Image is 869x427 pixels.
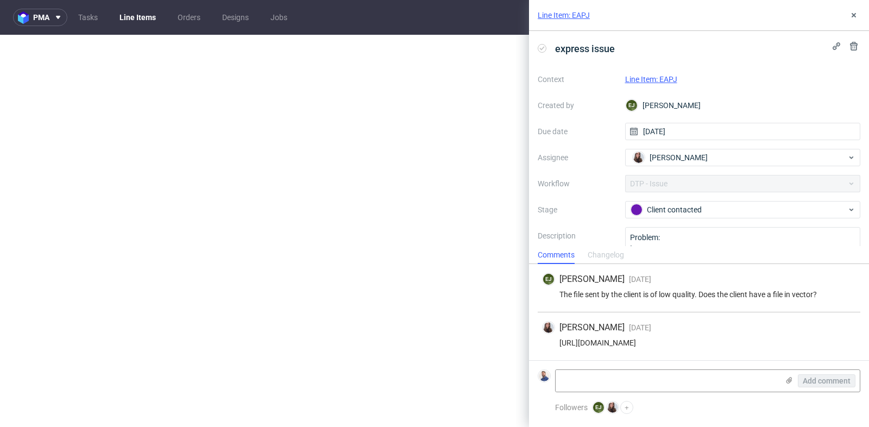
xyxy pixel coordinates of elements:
[538,151,616,164] label: Assignee
[171,9,207,26] a: Orders
[113,9,162,26] a: Line Items
[18,11,33,24] img: logo
[216,9,255,26] a: Designs
[72,9,104,26] a: Tasks
[629,275,651,284] span: [DATE]
[607,402,618,413] img: Sandra Beśka
[543,274,554,285] figcaption: EJ
[538,10,590,21] a: Line Item: EAPJ
[625,227,861,279] textarea: Problem: Impact: What is needed?:
[588,247,624,264] div: Changelog
[625,97,861,114] div: [PERSON_NAME]
[538,99,616,112] label: Created by
[633,152,644,163] img: Sandra Beśka
[559,322,625,334] span: [PERSON_NAME]
[538,177,616,190] label: Workflow
[559,273,625,285] span: [PERSON_NAME]
[555,403,588,412] span: Followers
[551,40,619,58] span: express issue
[542,338,856,347] div: [URL][DOMAIN_NAME]
[539,371,550,381] img: Michał Rachański
[593,402,604,413] figcaption: EJ
[264,9,294,26] a: Jobs
[631,204,847,216] div: Client contacted
[542,290,856,299] div: The file sent by the client is of low quality. Does the client have a file in vector?
[650,152,708,163] span: [PERSON_NAME]
[625,75,677,84] a: Line Item: EAPJ
[13,9,67,26] button: pma
[543,322,554,333] img: Sandra Beśka
[629,323,651,332] span: [DATE]
[33,14,49,21] span: pma
[538,73,616,86] label: Context
[538,203,616,216] label: Stage
[620,401,633,414] button: +
[626,100,637,111] figcaption: EJ
[538,247,575,264] div: Comments
[538,125,616,138] label: Due date
[538,229,616,277] label: Description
